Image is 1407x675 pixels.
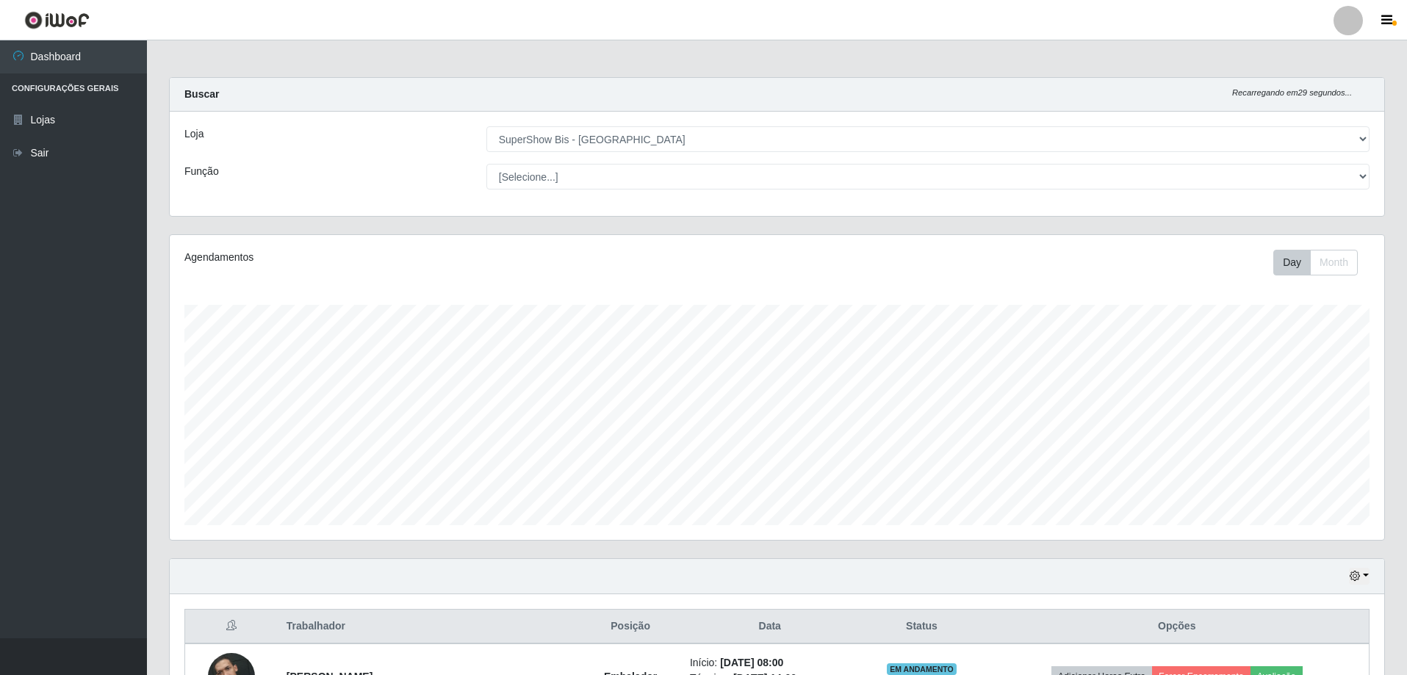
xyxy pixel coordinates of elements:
[1273,250,1358,275] div: First group
[858,610,985,644] th: Status
[184,126,204,142] label: Loja
[681,610,859,644] th: Data
[887,663,957,675] span: EM ANDAMENTO
[1273,250,1311,275] button: Day
[278,610,580,644] th: Trabalhador
[1273,250,1370,275] div: Toolbar with button groups
[184,88,219,100] strong: Buscar
[985,610,1370,644] th: Opções
[580,610,681,644] th: Posição
[1310,250,1358,275] button: Month
[184,164,219,179] label: Função
[690,655,850,671] li: Início:
[720,657,783,668] time: [DATE] 08:00
[184,250,666,265] div: Agendamentos
[24,11,90,29] img: CoreUI Logo
[1232,88,1352,97] i: Recarregando em 29 segundos...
